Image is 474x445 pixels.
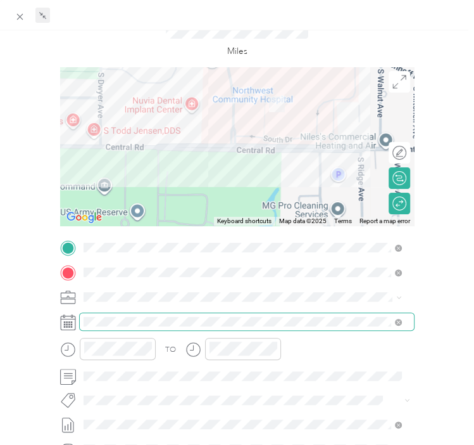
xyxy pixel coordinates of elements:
button: Keyboard shortcuts [217,217,271,226]
iframe: Everlance-gr Chat Button Frame [403,374,474,445]
a: Open this area in Google Maps (opens a new window) [63,209,105,226]
img: Google [63,209,105,226]
div: TO [165,344,176,356]
p: Miles [227,44,247,58]
a: Terms (opens in new tab) [334,217,352,224]
a: Report a map error [359,217,410,224]
span: Map data ©2025 [279,217,327,224]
